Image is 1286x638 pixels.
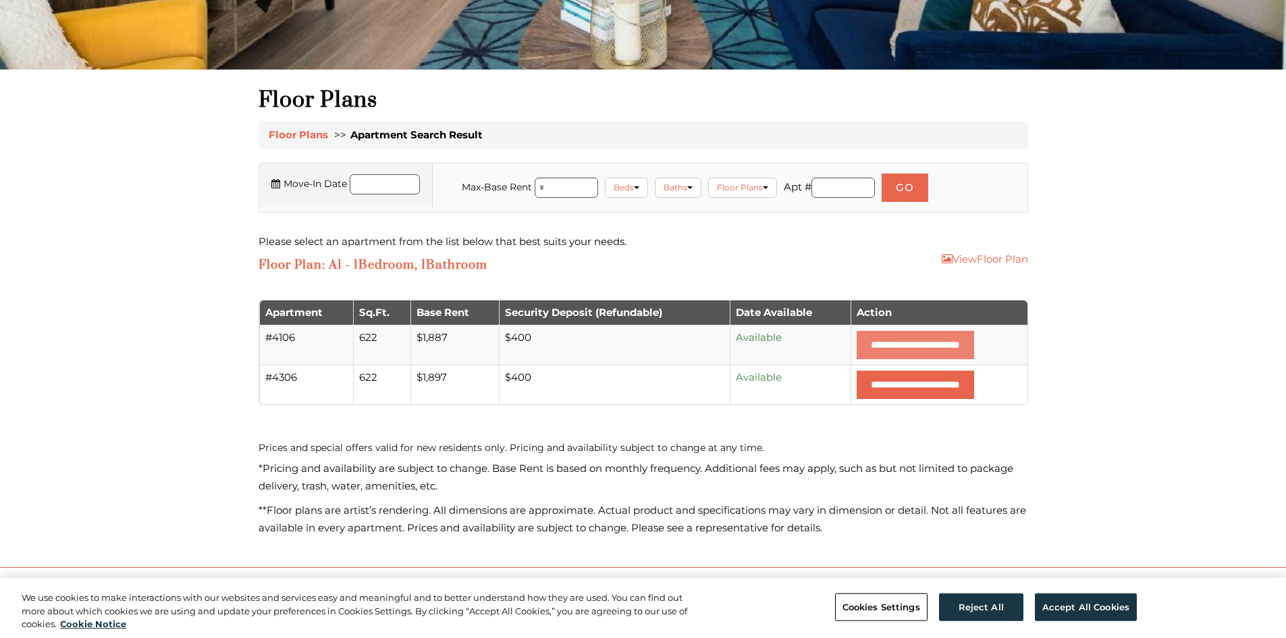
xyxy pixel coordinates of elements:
[350,128,483,141] span: Apartment Search Result
[259,460,1028,495] p: *Pricing and availability are subject to change. Base Rent is based on monthly frequency. Additio...
[259,439,1028,456] label: Prices and special offers valid for new residents only. Pricing and availability subject to chang...
[942,252,1028,265] a: ViewFloor Plan
[730,300,850,325] th: Date Available
[60,618,126,629] a: More information about your privacy
[269,128,328,141] a: Floor Plans
[259,257,487,273] h3: : A1 - 1 , 1
[259,325,354,365] td: #4106
[535,178,598,198] input: Max Rent
[780,178,878,201] li: Apt #
[359,306,390,319] span: Sq.Ft.
[811,178,875,198] input: Apartment number
[426,257,487,273] span: Bathroom
[499,365,730,404] td: $400
[271,175,347,192] label: Move-In Date
[259,365,354,404] td: #4306
[331,128,350,141] span: >>
[953,252,977,265] span: View
[499,325,730,365] td: $400
[410,300,498,325] th: Base Rent
[353,325,410,365] td: 622
[462,178,532,196] label: Max-Base Rent
[1035,593,1137,621] button: Accept All Cookies
[259,86,1028,114] h1: Floor Plans
[499,300,730,325] th: Security Deposit (Refundable)
[410,325,498,365] td: $1,887
[259,257,322,273] span: Floor Plan
[259,300,354,325] th: Apartment
[736,371,782,383] span: Available
[708,178,777,198] a: Floor Plans
[655,178,701,198] a: Baths
[22,591,707,631] div: We use cookies to make interactions with our websites and services easy and meaningful and to bet...
[358,257,414,273] span: Bedroom
[350,174,420,194] input: Move in date
[851,300,1027,325] th: Action
[259,233,1028,250] div: Please select an apartment from the list below that best suits your needs.
[882,174,928,202] button: GO
[259,502,1028,537] p: **Floor plans are artist’s rendering. All dimensions are approximate. Actual product and specific...
[736,331,782,344] span: Available
[410,365,498,404] td: $1,897
[953,252,1028,265] span: Floor Plan
[835,593,928,621] button: Cookies Settings
[939,593,1023,621] button: Reject All
[353,365,410,404] td: 622
[605,178,648,198] a: Beds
